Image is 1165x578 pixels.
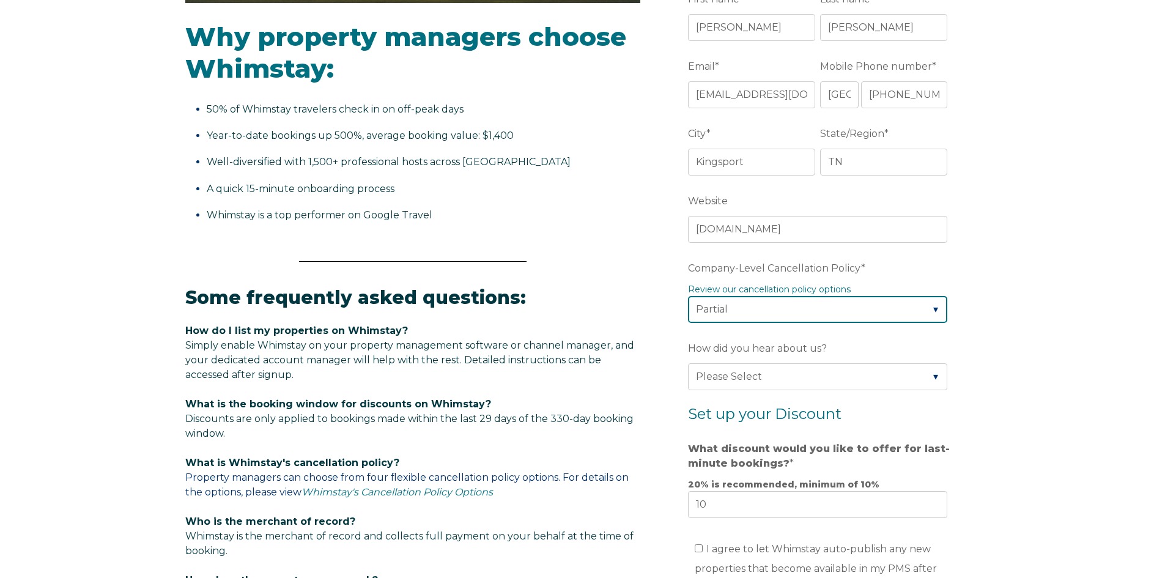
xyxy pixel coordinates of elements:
[185,21,626,85] span: Why property managers choose Whimstay:
[688,339,827,358] span: How did you hear about us?
[820,57,932,76] span: Mobile Phone number
[185,339,634,380] span: Simply enable Whimstay on your property management software or channel manager, and your dedicate...
[688,191,728,210] span: Website
[688,443,950,469] strong: What discount would you like to offer for last-minute bookings?
[688,57,715,76] span: Email
[207,209,432,221] span: Whimstay is a top performer on Google Travel
[185,398,491,410] span: What is the booking window for discounts on Whimstay?
[185,530,634,557] span: Whimstay is the merchant of record and collects full payment on your behalf at the time of booking.
[688,405,841,423] span: Set up your Discount
[688,479,879,490] strong: 20% is recommended, minimum of 10%
[207,183,394,195] span: A quick 15-minute onboarding process
[688,259,861,278] span: Company-Level Cancellation Policy
[207,103,464,115] span: 50% of Whimstay travelers check in on off-peak days
[688,284,851,295] a: Review our cancellation policy options
[301,486,493,498] a: Whimstay's Cancellation Policy Options
[207,130,514,141] span: Year-to-date bookings up 500%, average booking value: $1,400
[185,457,399,469] span: What is Whimstay's cancellation policy?
[207,156,571,168] span: Well-diversified with 1,500+ professional hosts across [GEOGRAPHIC_DATA]
[185,516,355,527] span: Who is the merchant of record?
[820,124,884,143] span: State/Region
[695,544,703,552] input: I agree to let Whimstay auto-publish any new properties that become available in my PMS after the...
[185,413,634,439] span: Discounts are only applied to bookings made within the last 29 days of the 330-day booking window.
[688,124,706,143] span: City
[185,456,640,500] p: Property managers can choose from four flexible cancellation policy options. For details on the o...
[185,286,526,309] span: Some frequently asked questions:
[185,325,408,336] span: How do I list my properties on Whimstay?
